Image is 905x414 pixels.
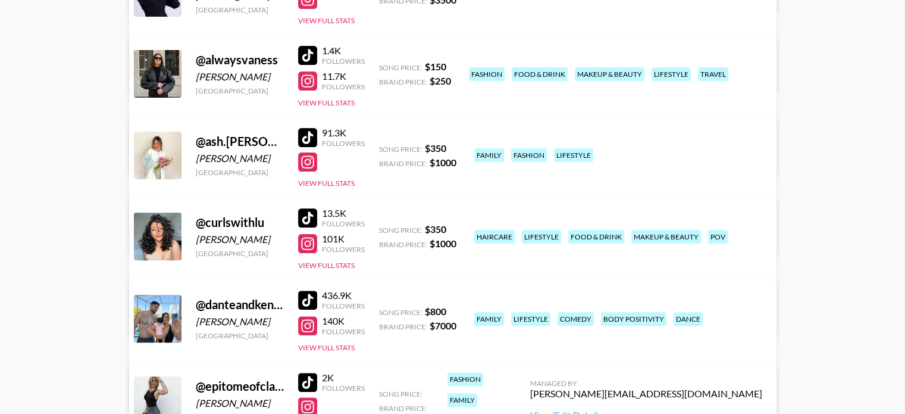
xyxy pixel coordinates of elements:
div: family [447,393,477,407]
div: [GEOGRAPHIC_DATA] [196,5,284,14]
strong: $ 800 [425,306,446,317]
div: haircare [474,230,515,244]
span: Song Price: [379,226,422,235]
span: Brand Price: [379,240,427,249]
button: View Full Stats [298,98,355,107]
div: 11.7K [322,70,365,82]
div: @ epitomeofclassic [196,379,284,394]
div: @ curlswithlu [196,215,284,230]
strong: $ 150 [425,61,446,72]
div: Followers [322,57,365,66]
div: Followers [322,327,365,336]
button: View Full Stats [298,343,355,352]
span: Brand Price: [379,404,427,413]
span: Song Price: [379,145,422,154]
span: Song Price: [379,390,422,399]
div: lifestyle [554,148,593,162]
div: @ danteandkenzie [196,297,284,312]
span: Song Price: [379,63,422,72]
div: Followers [322,245,365,254]
div: comedy [558,312,594,326]
div: Followers [322,301,365,310]
div: travel [698,67,728,81]
button: View Full Stats [298,16,355,25]
button: View Full Stats [298,179,355,188]
strong: $ 350 [425,142,446,154]
div: makeup & beauty [575,67,644,81]
div: @ alwaysvaness [196,52,284,67]
button: View Full Stats [298,261,355,270]
span: Brand Price: [379,322,427,331]
div: 13.5K [322,207,365,219]
div: 436.9K [322,290,365,301]
span: Brand Price: [379,159,427,168]
div: body positivity [601,312,666,326]
strong: $ 1000 [430,238,456,249]
div: family [474,148,504,162]
div: makeup & beauty [631,230,701,244]
div: fashion [511,148,547,162]
div: [PERSON_NAME][EMAIL_ADDRESS][DOMAIN_NAME] [530,388,762,400]
div: Followers [322,219,365,228]
div: dance [674,312,703,326]
strong: $ 7000 [430,320,456,331]
div: @ ash.[PERSON_NAME] [196,134,284,149]
strong: $ 350 [425,223,446,235]
div: Followers [322,139,365,148]
div: 1.4K [322,45,365,57]
strong: $ 1000 [430,157,456,168]
div: [PERSON_NAME] [196,152,284,164]
div: 140K [322,315,365,327]
div: Followers [322,82,365,91]
div: fashion [469,67,505,81]
div: lifestyle [652,67,691,81]
span: Song Price: [379,308,422,317]
div: 2K [322,372,365,384]
div: lifestyle [522,230,561,244]
div: [PERSON_NAME] [196,397,284,409]
div: [GEOGRAPHIC_DATA] [196,331,284,340]
div: food & drink [512,67,568,81]
div: Followers [322,384,365,393]
div: food & drink [568,230,624,244]
div: 91.3K [322,127,365,139]
div: family [474,312,504,326]
div: 101K [322,233,365,245]
div: Managed By [530,379,762,388]
div: fashion [447,372,483,386]
div: [PERSON_NAME] [196,234,284,245]
div: [GEOGRAPHIC_DATA] [196,168,284,177]
div: [GEOGRAPHIC_DATA] [196,249,284,258]
strong: $ 250 [430,75,451,86]
div: pov [708,230,728,244]
div: lifestyle [511,312,550,326]
span: Brand Price: [379,77,427,86]
div: [PERSON_NAME] [196,71,284,83]
div: [GEOGRAPHIC_DATA] [196,86,284,95]
div: [PERSON_NAME] [196,316,284,328]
